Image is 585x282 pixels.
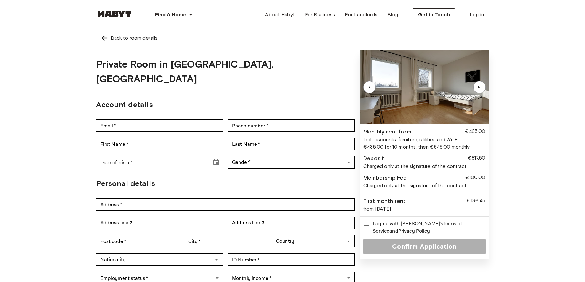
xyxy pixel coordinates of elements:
[360,50,489,124] img: Image of the room
[96,99,355,110] h2: Account details
[465,174,485,182] div: €100.00
[344,237,353,245] button: Open
[101,34,108,42] img: Left pointing arrow
[476,85,482,89] div: ▲
[383,9,403,21] a: Blog
[363,205,485,213] div: from [DATE]
[398,228,430,234] a: Privacy Policy
[467,197,485,205] div: €196.45
[465,128,485,136] div: €435.00
[96,57,355,86] h1: Private Room in [GEOGRAPHIC_DATA], [GEOGRAPHIC_DATA]
[212,255,221,264] button: Open
[363,143,485,151] div: €435.00 for 10 months, then €545.00 monthly
[363,163,485,170] div: Charged only at the signature of the contract
[418,11,450,18] span: Get in Touch
[363,154,384,163] div: Deposit
[265,11,295,18] span: About Habyt
[96,11,133,17] img: Habyt
[363,136,485,143] div: Incl. discounts, furniture, utilities and Wi-Fi
[388,11,398,18] span: Blog
[345,11,377,18] span: For Landlords
[260,9,300,21] a: About Habyt
[465,9,489,21] a: Log in
[468,154,485,163] div: €817.50
[300,9,340,21] a: For Business
[305,11,335,18] span: For Business
[366,85,372,89] div: ▲
[111,34,158,42] div: Back to room details
[96,178,355,189] h2: Personal details
[210,156,222,168] button: Choose date
[155,11,186,18] span: Find A Home
[363,182,485,189] div: Charged only at the signature of the contract
[413,8,455,21] button: Get in Touch
[363,197,405,205] div: First month rent
[373,220,480,235] span: I agree with [PERSON_NAME]'s and
[150,9,197,21] button: Find A Home
[363,128,411,136] div: Monthly rent from
[470,11,484,18] span: Log in
[340,9,382,21] a: For Landlords
[363,174,407,182] div: Membership Fee
[96,29,489,47] a: Left pointing arrowBack to room details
